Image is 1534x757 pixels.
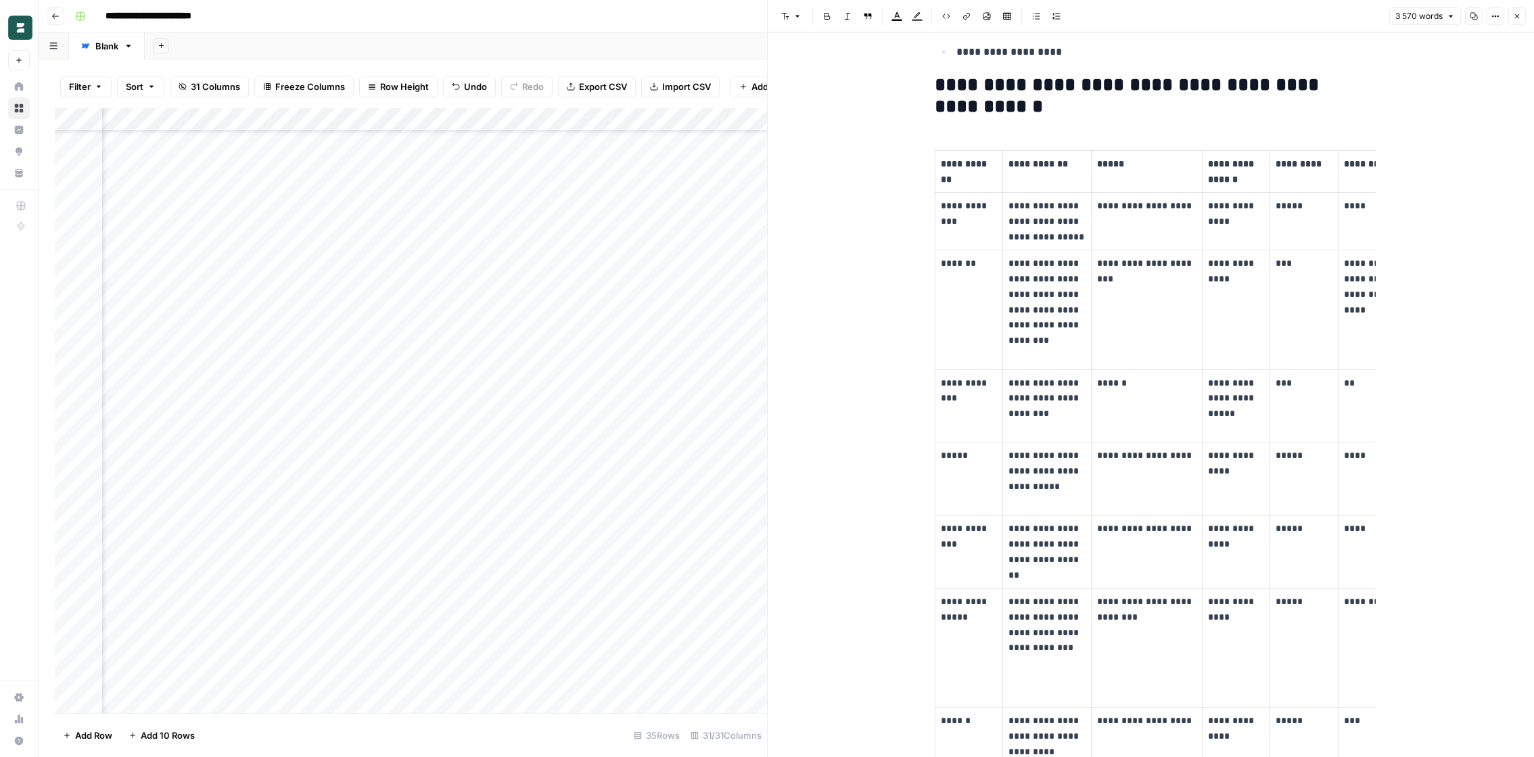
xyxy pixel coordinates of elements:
[126,80,143,93] span: Sort
[275,80,345,93] span: Freeze Columns
[641,76,720,97] button: Import CSV
[380,80,429,93] span: Row Height
[8,708,30,730] a: Usage
[8,162,30,184] a: Your Data
[95,39,118,53] div: Blank
[254,76,354,97] button: Freeze Columns
[8,730,30,752] button: Help + Support
[75,729,112,742] span: Add Row
[8,97,30,119] a: Browse
[120,725,203,746] button: Add 10 Rows
[685,725,767,746] div: 31/31 Columns
[117,76,164,97] button: Sort
[1395,10,1443,22] span: 3 570 words
[170,76,249,97] button: 31 Columns
[1389,7,1461,25] button: 3 570 words
[522,80,544,93] span: Redo
[55,725,120,746] button: Add Row
[501,76,553,97] button: Redo
[464,80,487,93] span: Undo
[69,32,145,60] a: Blank
[141,729,195,742] span: Add 10 Rows
[8,119,30,141] a: Insights
[579,80,627,93] span: Export CSV
[628,725,685,746] div: 35 Rows
[662,80,711,93] span: Import CSV
[8,11,30,45] button: Workspace: Borderless
[443,76,496,97] button: Undo
[8,76,30,97] a: Home
[730,76,812,97] button: Add Column
[8,16,32,40] img: Borderless Logo
[558,76,636,97] button: Export CSV
[69,80,91,93] span: Filter
[359,76,438,97] button: Row Height
[751,80,804,93] span: Add Column
[8,141,30,162] a: Opportunities
[60,76,112,97] button: Filter
[191,80,240,93] span: 31 Columns
[8,687,30,708] a: Settings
